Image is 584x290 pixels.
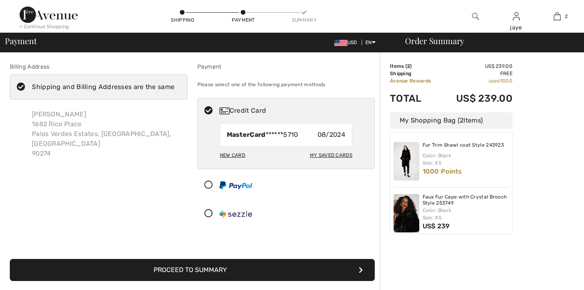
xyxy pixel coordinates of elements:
[460,116,463,124] span: 2
[32,82,175,92] div: Shipping and Billing Addresses are the same
[10,62,188,71] div: Billing Address
[423,207,509,221] div: Color: Black Size: XS
[334,40,347,46] img: US Dollar
[219,181,252,189] img: PayPal
[334,40,360,45] span: USD
[390,70,441,77] td: Shipping
[219,107,230,114] img: Credit Card
[513,11,520,21] img: My Info
[170,16,195,24] div: Shipping
[472,11,479,21] img: search the website
[219,106,369,116] div: Credit Card
[441,77,512,85] td: used
[390,62,441,70] td: Items ( )
[197,74,375,95] div: Please select one of the following payment methods
[395,37,579,45] div: Order Summary
[423,194,509,207] a: Faux Fur Cape with Crystal Brooch Style 253749
[394,142,419,181] img: Fur Trim Shawl coat Style 243923
[310,148,352,162] div: My Saved Cards
[441,85,512,112] td: US$ 239.00
[219,210,252,218] img: Sezzle
[390,77,441,85] td: Avenue Rewards
[423,152,509,167] div: Color: Black Size: XS
[365,40,376,45] span: EN
[554,11,561,21] img: My Bag
[423,222,450,230] span: US$ 239
[496,23,536,32] div: jaye
[20,7,78,23] img: 1ère Avenue
[423,142,504,149] a: Fur Trim Shawl coat Style 243923
[20,23,69,30] div: < Continue Shopping
[227,131,266,138] strong: MasterCard
[25,103,188,165] div: [PERSON_NAME] 1682 Rico Place Palos Verdes Estates, [GEOGRAPHIC_DATA], [GEOGRAPHIC_DATA] 90274
[231,16,255,24] div: Payment
[407,63,410,69] span: 2
[390,85,441,112] td: Total
[565,13,568,20] span: 2
[441,70,512,77] td: Free
[197,62,375,71] div: Payment
[394,194,419,232] img: Faux Fur Cape with Crystal Brooch Style 253749
[390,112,512,129] div: My Shopping Bag ( Items)
[5,37,36,45] span: Payment
[10,259,375,281] button: Proceed to Summary
[220,148,245,162] div: New Card
[441,62,512,70] td: US$ 239.00
[318,130,345,140] span: 08/2024
[500,78,512,84] span: 1000
[423,167,462,175] span: 1000 Points
[537,11,577,21] a: 2
[292,16,316,24] div: Summary
[513,12,520,20] a: Sign In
